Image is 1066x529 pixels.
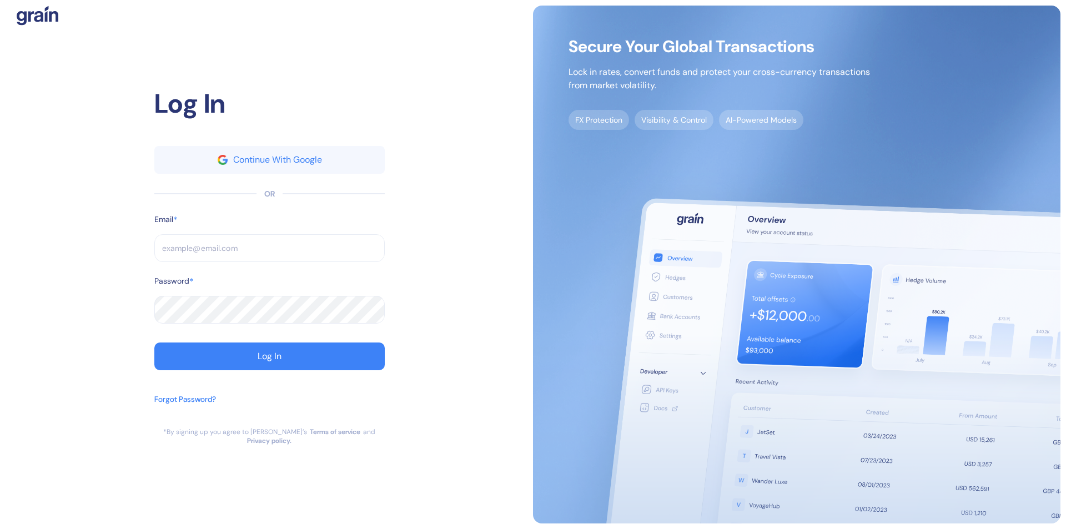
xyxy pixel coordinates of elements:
[247,436,291,445] a: Privacy policy.
[233,155,322,164] div: Continue With Google
[154,342,385,370] button: Log In
[569,110,629,130] span: FX Protection
[533,6,1060,523] img: signup-main-image
[154,388,216,427] button: Forgot Password?
[264,188,275,200] div: OR
[310,427,360,436] a: Terms of service
[154,214,173,225] label: Email
[154,146,385,174] button: googleContinue With Google
[363,427,375,436] div: and
[719,110,803,130] span: AI-Powered Models
[258,352,281,361] div: Log In
[154,275,189,287] label: Password
[635,110,713,130] span: Visibility & Control
[154,234,385,262] input: example@email.com
[163,427,307,436] div: *By signing up you agree to [PERSON_NAME]’s
[569,41,870,52] span: Secure Your Global Transactions
[569,66,870,92] p: Lock in rates, convert funds and protect your cross-currency transactions from market volatility.
[154,394,216,405] div: Forgot Password?
[17,6,58,26] img: logo
[154,84,385,124] div: Log In
[218,155,228,165] img: google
